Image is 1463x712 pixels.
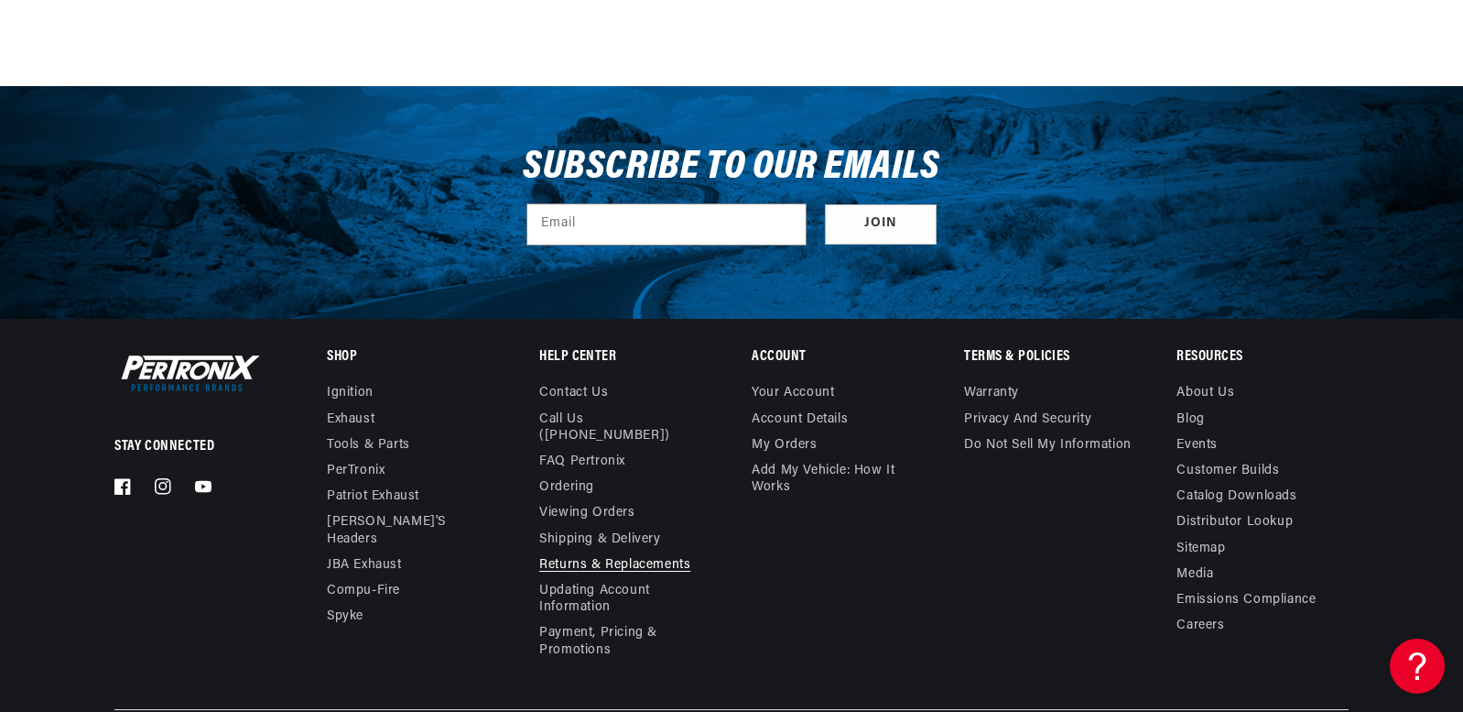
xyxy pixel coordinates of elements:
img: Pertronix [114,351,261,395]
p: Stay Connected [114,437,267,456]
a: Events [1176,433,1218,458]
a: Catalog Downloads [1176,484,1296,509]
a: Shipping & Delivery [539,527,660,553]
a: Viewing Orders [539,500,634,526]
a: FAQ Pertronix [539,449,625,475]
input: Email [527,204,806,245]
a: Your account [752,385,834,406]
a: Tools & Parts [327,433,410,458]
a: Add My Vehicle: How It Works [752,458,923,500]
a: Privacy and Security [964,407,1091,433]
a: JBA Exhaust [327,553,402,578]
a: My orders [752,433,817,458]
a: Returns & Replacements [539,553,690,578]
a: Ordering [539,475,594,500]
a: Compu-Fire [327,578,400,604]
a: Patriot Exhaust [327,484,419,509]
a: Spyke [327,604,363,630]
a: Careers [1176,613,1224,639]
a: About Us [1176,385,1234,406]
a: Updating Account Information [539,578,697,620]
a: Payment, Pricing & Promotions [539,620,710,663]
h3: Subscribe to our emails [523,150,940,185]
a: Warranty [964,385,1019,406]
a: PerTronix [327,458,385,484]
a: Ignition [327,385,374,406]
a: Emissions compliance [1176,587,1316,613]
a: Customer Builds [1176,458,1279,484]
a: Sitemap [1176,536,1225,562]
button: Subscribe [825,204,937,246]
a: Exhaust [327,407,374,433]
a: Account details [752,407,848,433]
a: Contact us [539,385,608,406]
a: Call Us ([PHONE_NUMBER]) [539,407,697,449]
a: Blog [1176,407,1204,433]
a: [PERSON_NAME]'s Headers [327,509,484,552]
a: Media [1176,562,1213,587]
a: Do not sell my information [964,433,1132,458]
a: Distributor Lookup [1176,509,1293,535]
